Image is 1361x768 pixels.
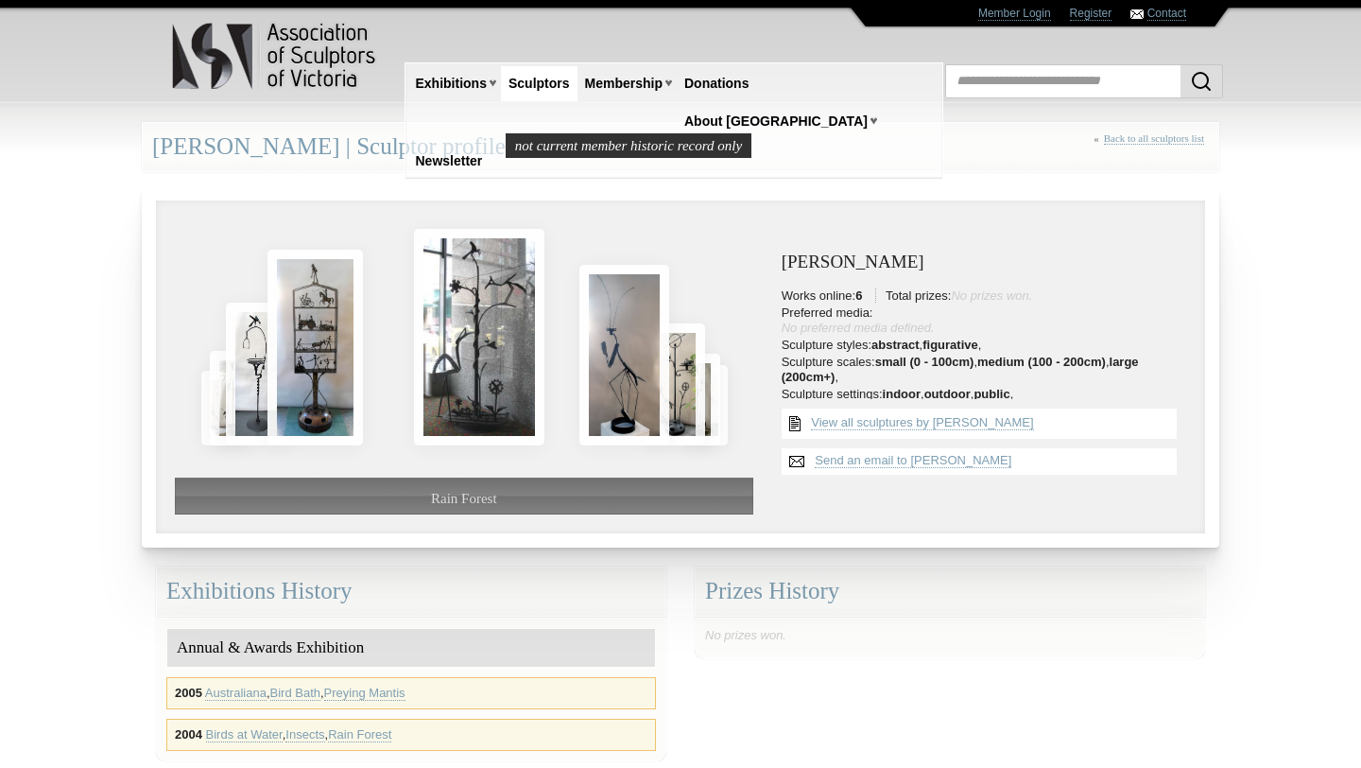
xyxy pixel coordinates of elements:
a: Australiana [205,686,267,701]
div: Annual & Awards Exhibition [167,629,655,668]
a: Rain Forest [328,727,391,742]
li: Sculpture scales: , , , [782,355,1186,385]
strong: medium (100 - 200cm) [977,355,1106,369]
li: Sculpture settings: , , , [782,387,1186,402]
strong: outdoor [924,387,971,401]
strong: 6 [855,288,862,303]
div: , , [166,677,656,709]
strong: figurative [922,338,978,352]
a: Birds at Water [206,727,283,742]
a: Member Login [978,7,1051,21]
img: Insects [201,371,238,445]
div: Exhibitions History [156,567,666,617]
img: Birds at Water [210,351,257,445]
a: Newsletter [408,144,491,179]
a: Insects [285,727,324,742]
span: No prizes won. [951,288,1032,303]
span: not current member historic record only [506,133,751,158]
a: Donations [677,66,756,101]
div: [PERSON_NAME] | Sculptor profile [142,122,1219,172]
a: Exhibitions [408,66,494,101]
div: , , [166,719,656,751]
span: No prizes won. [705,628,786,642]
strong: 2004 [175,727,202,742]
a: Back to all sculptors list [1104,132,1204,145]
strong: indoor [883,387,921,401]
a: Send an email to [PERSON_NAME] [815,453,1011,468]
a: View all sculptures by [PERSON_NAME] [811,415,1033,430]
li: Preferred media: [782,305,1186,336]
a: Bird Bath [270,686,320,701]
a: About [GEOGRAPHIC_DATA] [677,104,875,139]
img: Send an email to Donald McKinnon [782,448,812,475]
div: Prizes History [695,567,1205,617]
strong: abstract [871,338,920,352]
span: Rain Forest [431,491,497,506]
img: Insects [645,323,706,445]
div: « [1094,132,1209,166]
a: Preying Mantis [324,686,405,701]
img: Preying Mantis [579,265,669,445]
li: Works online: Total prizes: [782,288,1186,304]
a: Register [1070,7,1112,21]
strong: small (0 - 100cm) [875,355,974,369]
a: Membership [577,66,670,101]
h3: [PERSON_NAME] [782,253,1186,272]
a: Sculptors [501,66,577,101]
div: No preferred media defined. [782,321,1186,336]
strong: large (200cm+) [782,355,1139,384]
img: Australiana [267,250,363,445]
li: Sculpture styles: , , [782,338,1186,353]
a: Contact [1147,7,1186,21]
img: Contact ASV [1130,9,1144,19]
img: Rain Forest [414,229,543,445]
strong: public [973,387,1009,401]
img: Search [1190,70,1213,93]
img: View all {sculptor_name} sculptures list [782,409,808,439]
img: Bird Bath [226,303,290,445]
img: logo.png [171,19,379,94]
strong: 2005 [175,686,202,700]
